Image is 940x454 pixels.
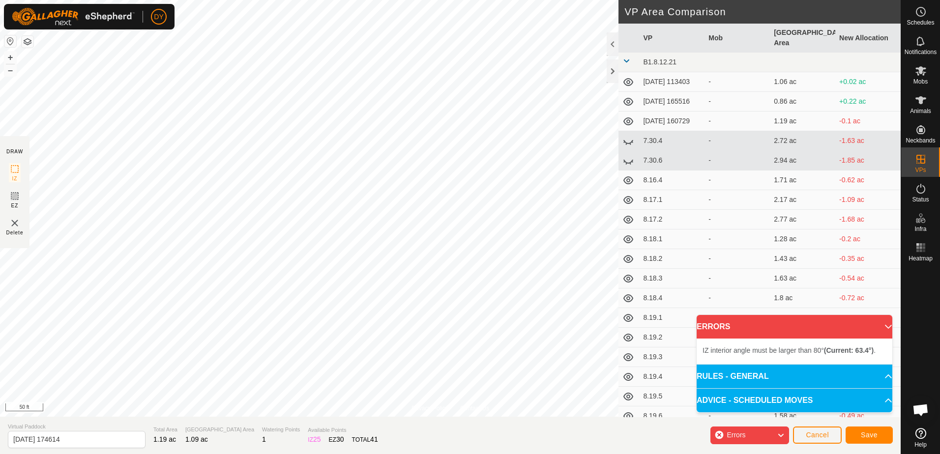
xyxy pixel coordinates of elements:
[770,72,835,92] td: 1.06 ac
[4,64,16,76] button: –
[708,254,766,264] div: -
[9,217,21,229] img: VP
[12,175,18,182] span: IZ
[708,77,766,87] div: -
[835,170,901,190] td: -0.62 ac
[770,112,835,131] td: 1.19 ac
[708,214,766,225] div: -
[6,229,24,236] span: Delete
[639,367,705,387] td: 8.19.4
[411,404,448,413] a: Privacy Policy
[6,148,23,155] div: DRAW
[639,406,705,426] td: 8.19.6
[643,58,676,66] span: B1.8.12.21
[703,346,876,354] span: IZ interior angle must be larger than 80° .
[770,269,835,288] td: 1.63 ac
[708,175,766,185] div: -
[835,112,901,131] td: -0.1 ac
[708,155,766,166] div: -
[708,411,766,421] div: -
[708,116,766,126] div: -
[914,442,927,448] span: Help
[639,190,705,210] td: 8.17.1
[835,229,901,249] td: -0.2 ac
[708,293,766,303] div: -
[153,426,177,434] span: Total Area
[835,92,901,112] td: +0.22 ac
[370,435,378,443] span: 41
[352,434,378,445] div: TOTAL
[639,269,705,288] td: 8.18.3
[906,138,935,143] span: Neckbands
[915,167,926,173] span: VPs
[697,365,892,388] p-accordion-header: RULES - GENERAL
[262,435,266,443] span: 1
[639,308,705,328] td: 8.19.1
[639,72,705,92] td: [DATE] 113403
[835,131,901,151] td: -1.63 ac
[909,255,933,261] span: Heatmap
[914,226,926,232] span: Infra
[185,435,208,443] span: 1.09 ac
[824,346,874,354] b: (Current: 63.4°)
[770,249,835,269] td: 1.43 ac
[770,288,835,308] td: 1.8 ac
[639,131,705,151] td: 7.30.4
[624,6,901,18] h2: VP Area Comparison
[835,24,901,53] th: New Allocation
[835,249,901,269] td: -0.35 ac
[153,435,176,443] span: 1.19 ac
[912,197,929,202] span: Status
[313,435,321,443] span: 25
[770,308,835,328] td: 1.95 ac
[708,273,766,284] div: -
[906,395,936,425] div: Open chat
[770,229,835,249] td: 1.28 ac
[901,424,940,452] a: Help
[336,435,344,443] span: 30
[727,431,745,439] span: Errors
[806,431,829,439] span: Cancel
[708,136,766,146] div: -
[8,423,146,431] span: Virtual Paddock
[4,35,16,47] button: Reset Map
[639,112,705,131] td: [DATE] 160729
[697,389,892,412] p-accordion-header: ADVICE - SCHEDULED MOVES
[770,210,835,229] td: 2.77 ac
[639,92,705,112] td: [DATE] 165516
[708,234,766,244] div: -
[907,20,934,26] span: Schedules
[835,190,901,210] td: -1.09 ac
[639,210,705,229] td: 8.17.2
[861,431,878,439] span: Save
[154,12,163,22] span: DY
[835,308,901,328] td: -0.86 ac
[697,321,730,333] span: ERRORS
[639,24,705,53] th: VP
[835,288,901,308] td: -0.72 ac
[460,404,489,413] a: Contact Us
[639,170,705,190] td: 8.16.4
[262,426,300,434] span: Watering Points
[12,8,135,26] img: Gallagher Logo
[697,315,892,339] p-accordion-header: ERRORS
[770,190,835,210] td: 2.17 ac
[639,328,705,347] td: 8.19.2
[835,72,901,92] td: +0.02 ac
[11,202,19,209] span: EZ
[770,24,835,53] th: [GEOGRAPHIC_DATA] Area
[639,151,705,170] td: 7.30.6
[705,24,770,53] th: Mob
[708,96,766,107] div: -
[708,312,766,323] div: -
[770,92,835,112] td: 0.86 ac
[835,210,901,229] td: -1.68 ac
[22,36,33,48] button: Map Layers
[639,249,705,269] td: 8.18.2
[770,170,835,190] td: 1.71 ac
[910,108,931,114] span: Animals
[835,269,901,288] td: -0.54 ac
[639,387,705,406] td: 8.19.5
[185,426,254,434] span: [GEOGRAPHIC_DATA] Area
[639,288,705,308] td: 8.18.4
